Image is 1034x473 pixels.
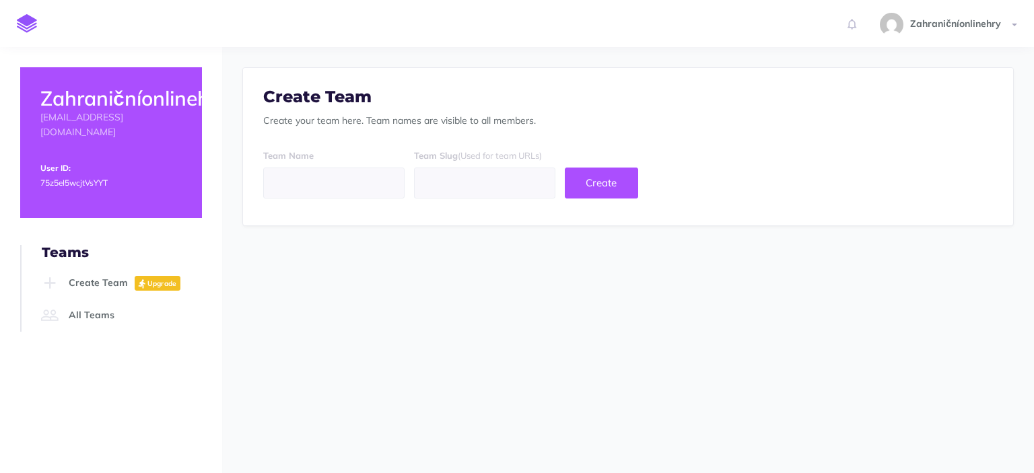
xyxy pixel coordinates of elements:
span: (Used for team URLs) [458,150,542,161]
p: [EMAIL_ADDRESS][DOMAIN_NAME] [40,110,182,140]
p: Create your team here. Team names are visible to all members. [263,113,993,128]
a: Create Team Upgrade [38,267,202,299]
h4: Teams [42,245,202,260]
span: Zahraničníonlinehry [903,17,1008,30]
label: Team Slug [414,149,542,163]
a: All Teams [38,299,202,332]
img: 02f067bc02a4e769c0fc1d4639bc8a05.jpg [880,13,903,36]
img: logo-mark.svg [17,14,37,33]
label: Team Name [263,149,314,163]
small: 75z5eI5wcjtVsYYT [40,178,108,188]
small: User ID: [40,163,71,173]
small: Upgrade [147,279,177,288]
h2: Zahraničníonlinehry [40,87,182,110]
button: Create [565,168,638,198]
h3: Create Team [263,88,993,106]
